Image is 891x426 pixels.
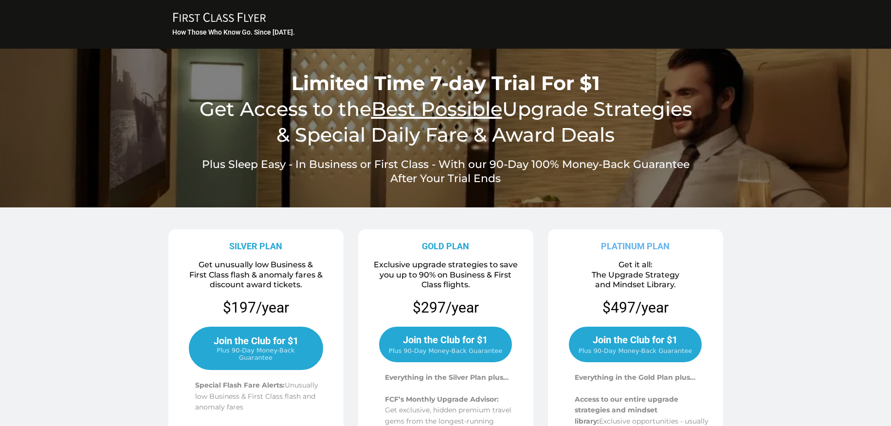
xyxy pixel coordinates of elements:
[592,270,679,279] span: The Upgrade Strategy
[229,241,282,251] strong: SILVER PLAN
[200,97,692,121] span: Get Access to the Upgrade Strategies
[189,270,323,290] span: First Class flash & anomaly fares & discount award tickets.
[374,260,518,290] span: Exclusive upgrade strategies to save you up to 90% on Business & First Class flights.
[601,241,670,251] strong: PLATINUM PLAN
[276,123,615,147] span: & Special Daily Fare & Award Deals
[602,298,669,317] p: $497/year
[575,395,678,426] span: Access to our entire upgrade strategies and mindset library:
[579,347,692,354] span: Plus 90-Day Money-Back Guarantee
[214,335,298,347] span: Join the Club for $1
[389,347,502,354] span: Plus 90-Day Money-Back Guarantee
[403,334,488,346] span: Join the Club for $1
[189,327,323,370] a: Join the Club for $1 Plus 90-Day Money-Back Guarantee
[413,298,479,317] p: $297/year
[593,334,677,346] span: Join the Club for $1
[199,260,313,269] span: Get unusually low Business &
[291,71,600,95] span: Limited Time 7-day Trial For $1
[422,241,469,251] strong: GOLD PLAN
[385,373,509,382] span: Everything in the Silver Plan plus…
[371,97,502,121] u: Best Possible
[195,381,318,411] span: Unusually low Business & First Class flash and anomaly fares
[172,28,721,37] h3: How Those Who Know Go. Since [DATE].
[379,327,512,362] a: Join the Club for $1 Plus 90-Day Money-Back Guarantee
[202,158,690,171] span: Plus Sleep Easy - In Business or First Class - With our 90-Day 100% Money-Back Guarantee
[200,347,312,361] span: Plus 90-Day Money-Back Guarantee
[595,280,676,289] span: and Mindset Library.
[569,327,702,362] a: Join the Club for $1 Plus 90-Day Money-Back Guarantee
[390,172,501,185] span: After Your Trial Ends
[575,373,695,382] span: Everything in the Gold Plan plus…
[172,298,340,317] p: $197/year
[385,395,499,404] span: FCF’s Monthly Upgrade Advisor:
[195,381,285,389] span: Special Flash Fare Alerts:
[618,260,653,269] span: Get it all:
